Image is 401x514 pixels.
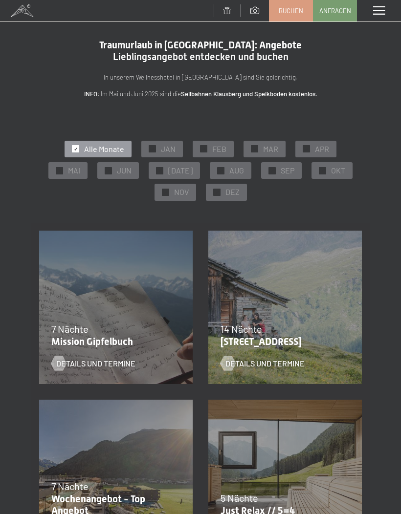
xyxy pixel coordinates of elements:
[117,165,132,176] span: JUN
[161,144,176,154] span: JAN
[215,189,219,196] span: ✓
[319,6,351,15] span: Anfragen
[270,167,274,174] span: ✓
[56,358,135,369] span: Details und Termine
[279,6,303,15] span: Buchen
[313,0,356,21] a: Anfragen
[163,189,167,196] span: ✓
[321,167,325,174] span: ✓
[269,0,312,21] a: Buchen
[74,146,78,152] span: ✓
[99,39,302,51] span: Traumurlaub in [GEOGRAPHIC_DATA]: Angebote
[174,187,189,197] span: NOV
[68,165,80,176] span: MAI
[221,358,305,369] a: Details und Termine
[51,480,89,492] span: 7 Nächte
[51,323,89,335] span: 7 Nächte
[51,336,176,347] p: Mission Gipfelbuch
[315,144,329,154] span: APR
[158,167,162,174] span: ✓
[221,323,262,335] span: 14 Nächte
[281,165,294,176] span: SEP
[39,89,362,99] p: : Im Mai und Juni 2025 sind die .
[212,144,226,154] span: FEB
[202,146,206,152] span: ✓
[331,165,345,176] span: OKT
[225,187,240,197] span: DEZ
[305,146,309,152] span: ✓
[39,72,362,83] p: In unserem Wellnesshotel in [GEOGRAPHIC_DATA] sind Sie goldrichtig.
[219,167,223,174] span: ✓
[221,336,345,347] p: [STREET_ADDRESS]
[229,165,244,176] span: AUG
[225,358,305,369] span: Details und Termine
[263,144,278,154] span: MAR
[84,90,97,98] strong: INFO
[253,146,257,152] span: ✓
[113,51,289,63] span: Lieblingsangebot entdecken und buchen
[84,144,124,154] span: Alle Monate
[151,146,155,152] span: ✓
[221,492,258,504] span: 5 Nächte
[181,90,315,98] strong: Seilbahnen Klausberg und Speikboden kostenlos
[51,358,135,369] a: Details und Termine
[107,167,111,174] span: ✓
[168,165,193,176] span: [DATE]
[58,167,62,174] span: ✓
